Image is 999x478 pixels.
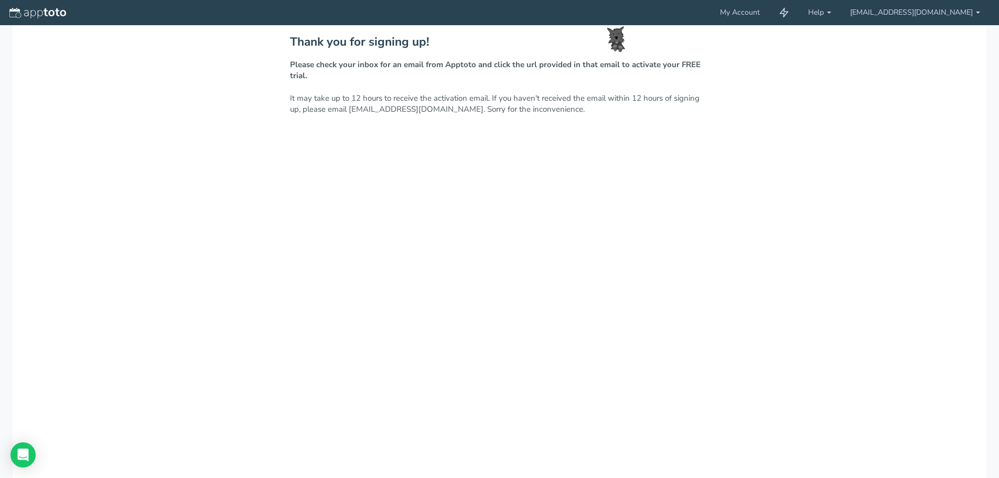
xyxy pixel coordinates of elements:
div: Open Intercom Messenger [10,442,36,468]
h2: Thank you for signing up! [290,36,710,49]
img: toto-small.png [607,26,626,52]
img: logo-apptoto--white.svg [9,8,66,18]
p: It may take up to 12 hours to receive the activation email. If you haven't received the email wit... [290,59,710,115]
strong: Please check your inbox for an email from Apptoto and click the url provided in that email to act... [290,59,701,81]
